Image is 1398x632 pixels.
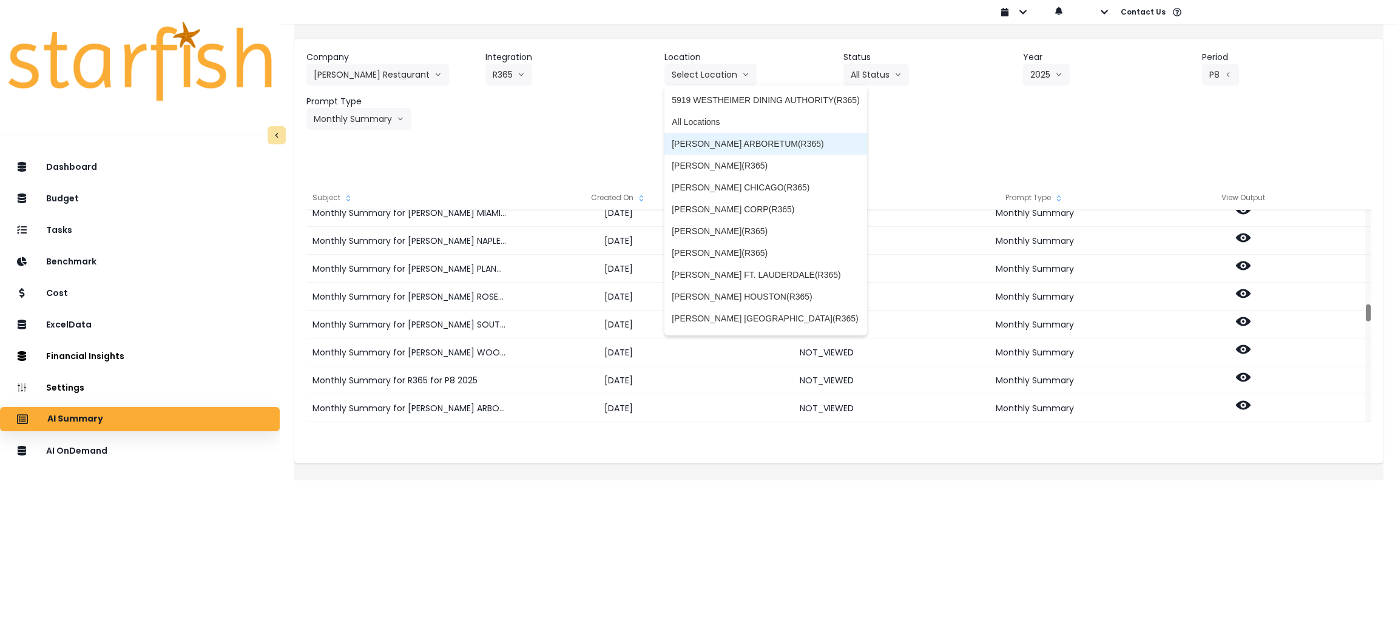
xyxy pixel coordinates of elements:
[515,283,723,311] div: [DATE]
[931,422,1139,450] div: Monthly Summary
[46,225,72,235] p: Tasks
[515,366,723,394] div: [DATE]
[931,311,1139,338] div: Monthly Summary
[306,108,411,130] button: Monthly Summaryarrow down line
[306,283,514,311] div: Monthly Summary for [PERSON_NAME] ROSEMONT(R365) for P8 2025
[931,199,1139,227] div: Monthly Summary
[46,446,107,456] p: AI OnDemand
[306,51,476,64] header: Company
[515,227,723,255] div: [DATE]
[664,86,867,335] ul: Select Locationarrow down line
[931,227,1139,255] div: Monthly Summary
[515,199,723,227] div: [DATE]
[723,338,931,366] div: NOT_VIEWED
[672,116,860,128] span: All Locations
[306,199,514,227] div: Monthly Summary for [PERSON_NAME] MIAMI(R365) for P8 2025
[723,422,931,450] div: NOT_VIEWED
[515,422,723,450] div: [DATE]
[343,193,353,203] svg: sort
[672,291,860,303] span: [PERSON_NAME] HOUSTON(R365)
[1055,69,1062,81] svg: arrow down line
[723,366,931,394] div: NOT_VIEWED
[485,51,655,64] header: Integration
[1202,64,1239,86] button: P8arrow left line
[306,64,449,86] button: [PERSON_NAME] Restaurantarrow down line
[843,64,909,86] button: All Statusarrow down line
[672,94,860,106] span: 5919 WESTHEIMER DINING AUTHORITY(R365)
[664,64,757,86] button: Select Locationarrow down line
[306,394,514,422] div: Monthly Summary for [PERSON_NAME] ARBORETUM(R365) for P8 2025
[1054,193,1064,203] svg: sort
[46,320,92,330] p: ExcelData
[434,69,442,81] svg: arrow down line
[672,312,860,324] span: [PERSON_NAME] [GEOGRAPHIC_DATA](R365)
[672,160,860,172] span: [PERSON_NAME](R365)
[637,193,646,203] svg: sort
[931,186,1139,210] div: Prompt Type
[672,269,860,281] span: [PERSON_NAME] FT. LAUDERDALE(R365)
[742,69,749,81] svg: arrow down line
[306,366,514,394] div: Monthly Summary for R365 for P8 2025
[518,69,525,81] svg: arrow down line
[672,225,860,237] span: [PERSON_NAME](R365)
[664,51,834,64] header: Location
[47,414,103,425] p: AI Summary
[1224,69,1232,81] svg: arrow left line
[46,193,79,204] p: Budget
[843,51,1013,64] header: Status
[931,366,1139,394] div: Monthly Summary
[46,257,96,267] p: Benchmark
[485,64,532,86] button: R365arrow down line
[515,338,723,366] div: [DATE]
[515,311,723,338] div: [DATE]
[1023,64,1070,86] button: 2025arrow down line
[306,95,476,108] header: Prompt Type
[931,338,1139,366] div: Monthly Summary
[931,255,1139,283] div: Monthly Summary
[515,186,723,210] div: Created On
[397,113,404,125] svg: arrow down line
[1139,186,1347,210] div: View Output
[894,69,902,81] svg: arrow down line
[672,247,860,259] span: [PERSON_NAME](R365)
[672,138,860,150] span: [PERSON_NAME] ARBORETUM(R365)
[931,394,1139,422] div: Monthly Summary
[515,394,723,422] div: [DATE]
[306,255,514,283] div: Monthly Summary for [PERSON_NAME] PLANO(R365) for P8 2025
[515,255,723,283] div: [DATE]
[46,288,68,298] p: Cost
[306,422,514,450] div: Monthly Summary for [PERSON_NAME](R365) for P8 2025
[723,394,931,422] div: NOT_VIEWED
[46,162,97,172] p: Dashboard
[306,311,514,338] div: Monthly Summary for [PERSON_NAME] SOUTHLAKE(R365) for P8 2025
[931,283,1139,311] div: Monthly Summary
[1202,51,1371,64] header: Period
[306,186,514,210] div: Subject
[672,203,860,215] span: [PERSON_NAME] CORP(R365)
[1023,51,1192,64] header: Year
[306,227,514,255] div: Monthly Summary for [PERSON_NAME] NAPLES(R365) for P8 2025
[306,338,514,366] div: Monthly Summary for [PERSON_NAME] WOODLANDS(R365) for P8 2025
[672,181,860,193] span: [PERSON_NAME] CHICAGO(R365)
